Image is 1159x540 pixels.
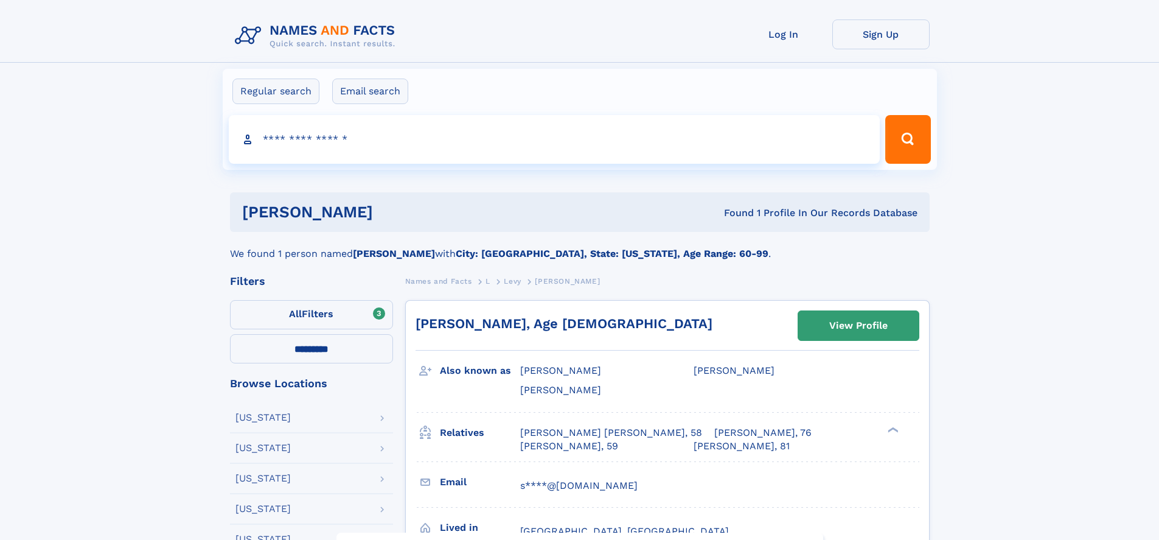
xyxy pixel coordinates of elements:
[520,365,601,376] span: [PERSON_NAME]
[520,426,702,440] a: [PERSON_NAME] [PERSON_NAME], 58
[694,440,790,453] a: [PERSON_NAME], 81
[885,115,930,164] button: Search Button
[504,273,521,289] a: Levy
[486,277,490,286] span: L
[798,311,919,340] a: View Profile
[230,276,393,287] div: Filters
[504,277,521,286] span: Levy
[520,440,618,453] a: [PERSON_NAME], 59
[230,19,405,52] img: Logo Names and Facts
[520,384,601,396] span: [PERSON_NAME]
[440,517,520,538] h3: Lived in
[235,443,291,453] div: [US_STATE]
[829,312,888,340] div: View Profile
[694,365,774,376] span: [PERSON_NAME]
[535,277,600,286] span: [PERSON_NAME]
[832,19,930,49] a: Sign Up
[440,360,520,381] h3: Also known as
[230,300,393,329] label: Filters
[885,426,899,433] div: ❯
[232,79,319,104] label: Regular search
[520,525,729,537] span: [GEOGRAPHIC_DATA], [GEOGRAPHIC_DATA]
[289,308,302,320] span: All
[735,19,832,49] a: Log In
[440,472,520,493] h3: Email
[332,79,408,104] label: Email search
[405,273,472,289] a: Names and Facts
[456,248,768,259] b: City: [GEOGRAPHIC_DATA], State: [US_STATE], Age Range: 60-99
[440,423,520,443] h3: Relatives
[230,378,393,389] div: Browse Locations
[235,474,291,483] div: [US_STATE]
[548,206,917,220] div: Found 1 Profile In Our Records Database
[486,273,490,289] a: L
[229,115,880,164] input: search input
[235,413,291,423] div: [US_STATE]
[353,248,435,259] b: [PERSON_NAME]
[235,504,291,514] div: [US_STATE]
[242,205,549,220] h1: [PERSON_NAME]
[714,426,812,440] a: [PERSON_NAME], 76
[416,316,712,331] a: [PERSON_NAME], Age [DEMOGRAPHIC_DATA]
[230,232,930,261] div: We found 1 person named with .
